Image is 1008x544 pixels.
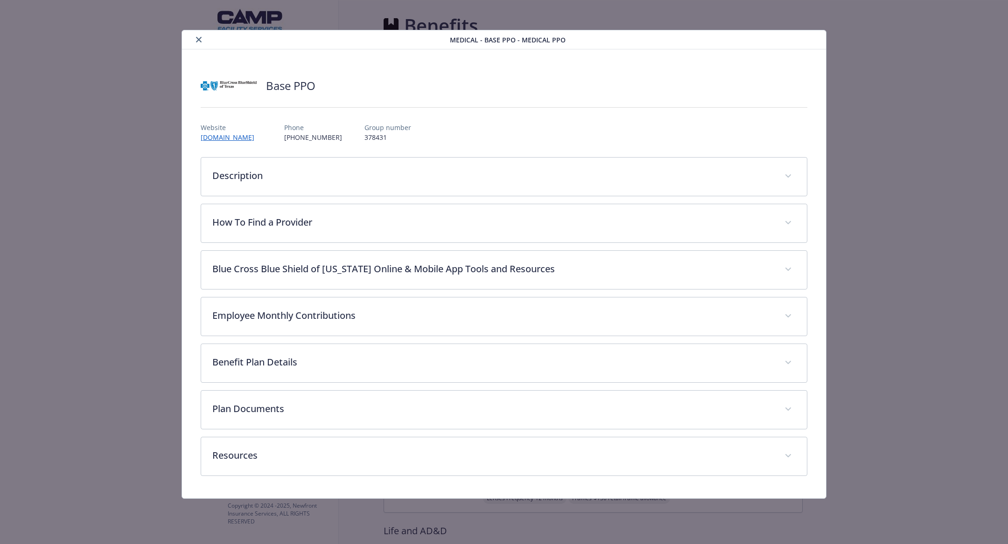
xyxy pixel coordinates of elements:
p: Blue Cross Blue Shield of [US_STATE] Online & Mobile App Tools and Resources [212,262,773,276]
p: Benefit Plan Details [212,355,773,369]
button: close [193,34,204,45]
div: Blue Cross Blue Shield of [US_STATE] Online & Mobile App Tools and Resources [201,251,807,289]
div: Description [201,158,807,196]
p: Group number [364,123,411,132]
p: Website [201,123,262,132]
h2: Base PPO [266,78,315,94]
div: Benefit Plan Details [201,344,807,382]
div: details for plan Medical - Base PPO - Medical PPO [101,30,907,499]
p: [PHONE_NUMBER] [284,132,342,142]
p: Employee Monthly Contributions [212,309,773,323]
div: Employee Monthly Contributions [201,297,807,336]
p: Phone [284,123,342,132]
img: Blue Cross Blue Shield of Texas Inc. [201,72,257,100]
p: Plan Documents [212,402,773,416]
div: How To Find a Provider [201,204,807,242]
p: How To Find a Provider [212,215,773,229]
p: Description [212,169,773,183]
span: Medical - Base PPO - Medical PPO [450,35,566,45]
p: 378431 [364,132,411,142]
div: Plan Documents [201,391,807,429]
div: Resources [201,437,807,475]
p: Resources [212,448,773,462]
a: [DOMAIN_NAME] [201,133,262,142]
